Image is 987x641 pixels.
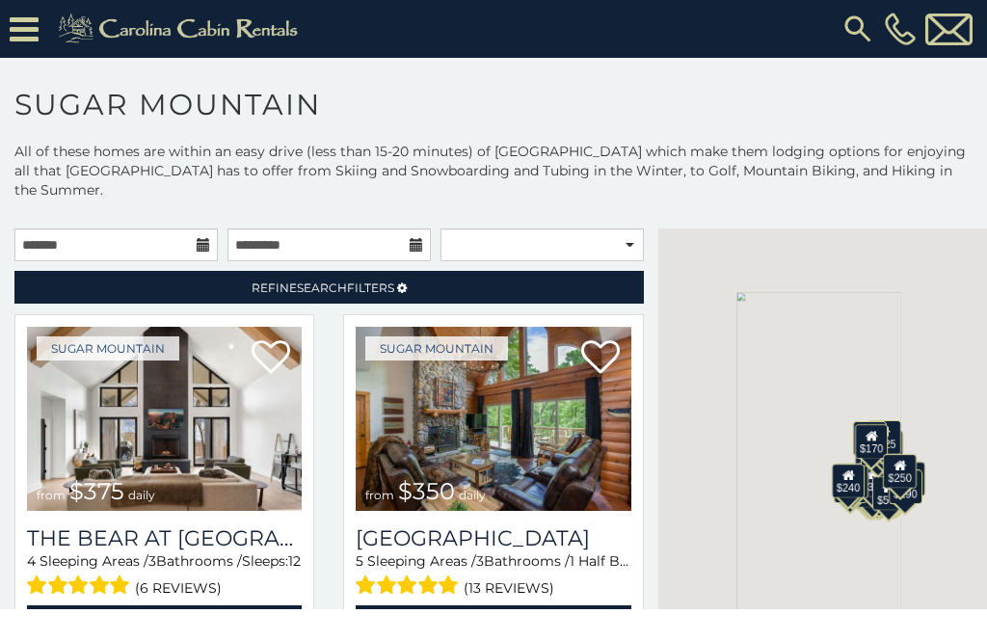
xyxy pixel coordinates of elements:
[135,575,222,601] span: (6 reviews)
[880,13,920,45] a: [PHONE_NUMBER]
[297,280,347,295] span: Search
[252,280,394,295] span: Refine Filters
[832,464,865,498] div: $240
[14,271,644,304] a: RefineSearchFilters
[288,552,301,570] span: 12
[69,477,124,505] span: $375
[867,419,900,454] div: $225
[854,473,887,508] div: $155
[356,327,630,511] a: Grouse Moor Lodge from $350 daily
[855,424,888,459] div: $170
[853,420,886,455] div: $240
[884,453,917,488] div: $250
[27,327,302,511] a: The Bear At Sugar Mountain from $375 daily
[356,551,630,601] div: Sleeping Areas / Bathrooms / Sleeps:
[365,336,508,361] a: Sugar Mountain
[356,327,630,511] img: Grouse Moor Lodge
[48,10,314,48] img: Khaki-logo.png
[128,488,155,502] span: daily
[365,488,394,502] span: from
[27,525,302,551] a: The Bear At [GEOGRAPHIC_DATA]
[356,525,630,551] a: [GEOGRAPHIC_DATA]
[581,338,620,379] a: Add to favorites
[835,468,867,503] div: $355
[27,327,302,511] img: The Bear At Sugar Mountain
[37,336,179,361] a: Sugar Mountain
[459,488,486,502] span: daily
[148,552,156,570] span: 3
[476,552,484,570] span: 3
[356,552,363,570] span: 5
[570,552,657,570] span: 1 Half Baths /
[464,575,554,601] span: (13 reviews)
[840,12,875,46] img: search-regular.svg
[27,525,302,551] h3: The Bear At Sugar Mountain
[27,552,36,570] span: 4
[862,432,894,467] div: $350
[889,469,921,504] div: $190
[252,338,290,379] a: Add to favorites
[27,551,302,601] div: Sleeping Areas / Bathrooms / Sleeps:
[356,525,630,551] h3: Grouse Moor Lodge
[37,488,66,502] span: from
[872,475,905,510] div: $500
[398,477,455,505] span: $350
